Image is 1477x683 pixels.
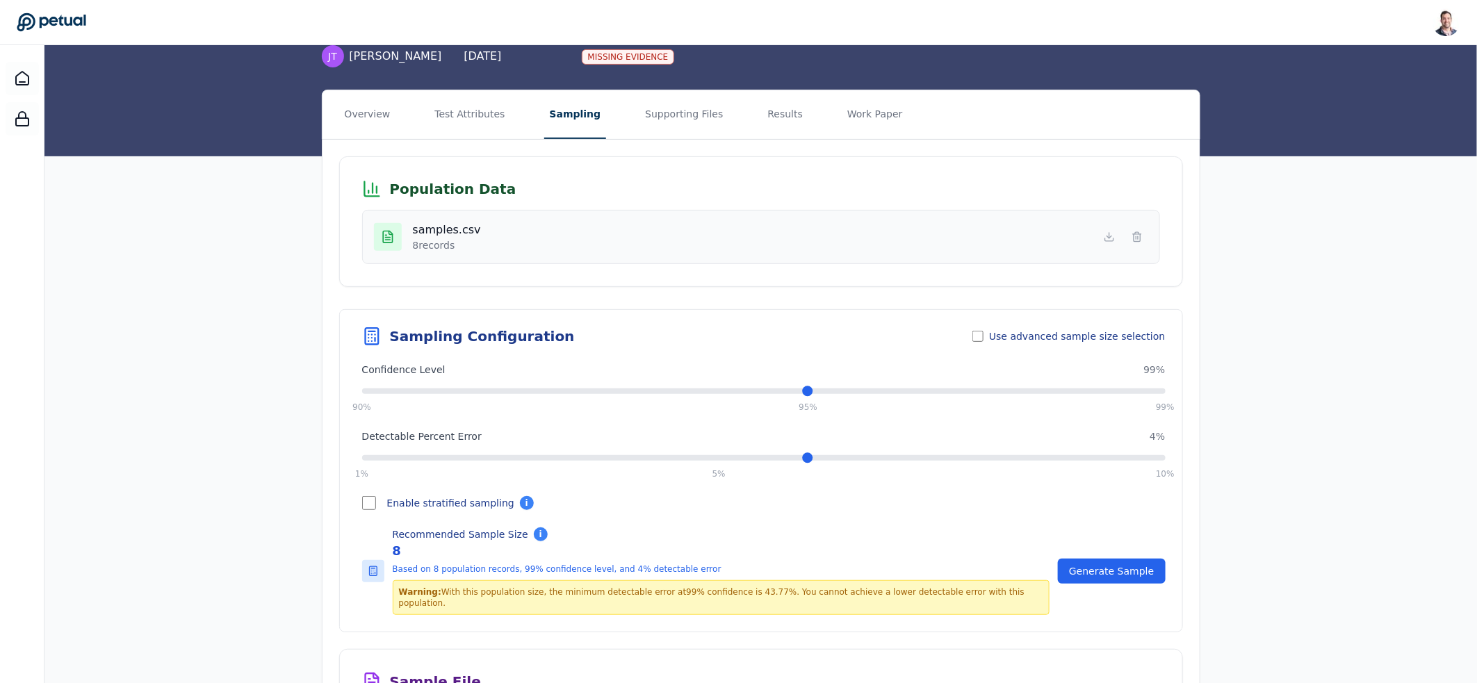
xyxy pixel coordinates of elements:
span: 10 % [1156,468,1175,479]
button: Download File [1098,226,1120,248]
div: [DATE] [464,48,559,65]
span: 99 % [1156,402,1175,413]
strong: Warning: [399,587,441,597]
span: i [534,527,548,541]
button: Work Paper [842,90,908,139]
div: With this population size, the minimum detectable error at 99 % confidence is 43.77 %. You cannot... [393,580,1050,615]
p: 8 records [413,238,481,252]
span: 95 % [799,402,817,413]
span: 5 % [712,468,726,479]
span: [PERSON_NAME] [350,48,442,65]
a: Dashboard [6,62,39,95]
button: Test Attributes [429,90,510,139]
span: JT [328,49,337,63]
label: Confidence Level [362,363,446,377]
button: Generate Sample [1058,559,1165,584]
span: i [520,496,534,510]
h4: Recommended Sample Size [393,527,1050,541]
span: 1 % [355,468,368,479]
p: 8 [393,541,1050,561]
nav: Tabs [323,90,1200,139]
button: Sampling [544,90,607,139]
button: Delete File [1126,226,1148,248]
button: Supporting Files [639,90,728,139]
a: Go to Dashboard [17,13,86,32]
label: Enable stratified sampling [387,496,514,510]
span: 4 % [1150,429,1165,443]
span: 90 % [352,402,371,413]
span: Use advanced sample size selection [989,329,1165,343]
h3: Population Data [390,179,516,199]
span: 99 % [1143,363,1165,377]
div: Missing Evidence [582,49,675,65]
button: Overview [339,90,396,139]
h3: Sampling Configuration [390,327,575,346]
button: Results [762,90,808,139]
img: Snir Kodesh [1433,8,1460,36]
label: Detectable Percent Error [362,429,482,443]
p: Based on 8 population records, 99% confidence level, and 4% detectable error [393,563,1050,575]
input: Use advanced sample size selection [972,331,984,342]
h4: samples.csv [413,222,481,238]
a: SOC [6,102,39,135]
